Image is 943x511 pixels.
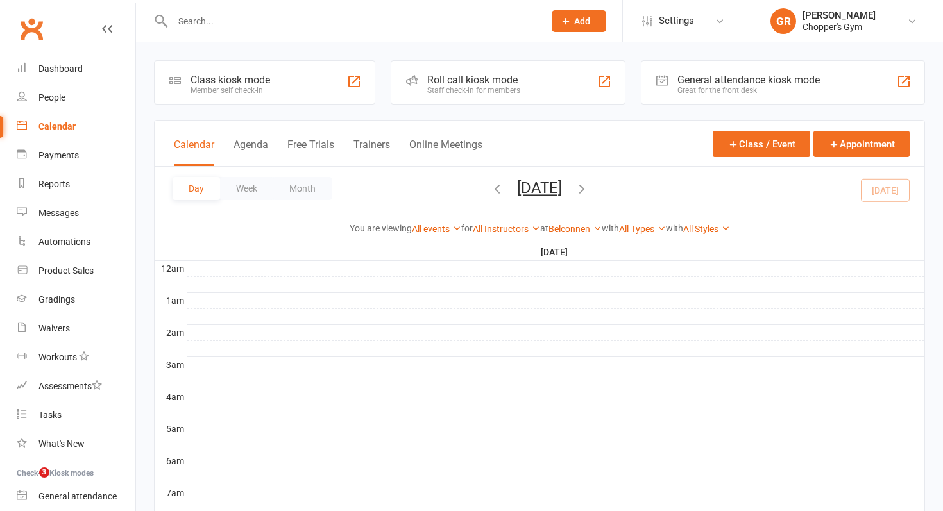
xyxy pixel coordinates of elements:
div: Messages [38,208,79,218]
div: [PERSON_NAME] [803,10,876,21]
div: Roll call kiosk mode [427,74,520,86]
a: All Types [619,224,666,234]
div: Tasks [38,410,62,420]
span: Add [574,16,590,26]
a: Payments [17,141,135,170]
div: Member self check-in [191,86,270,95]
input: Search... [169,12,535,30]
th: 6am [155,453,187,469]
th: 4am [155,389,187,405]
strong: at [540,223,548,233]
a: All Styles [683,224,730,234]
div: Dashboard [38,63,83,74]
a: Belconnen [548,224,602,234]
a: Assessments [17,372,135,401]
div: Chopper's Gym [803,21,876,33]
div: General attendance kiosk mode [677,74,820,86]
span: Settings [659,6,694,35]
div: Staff check-in for members [427,86,520,95]
th: 7am [155,485,187,501]
div: Product Sales [38,265,94,276]
th: 2am [155,324,187,340]
button: Agenda [234,138,268,166]
a: Gradings [17,285,135,314]
div: Assessments [38,381,102,391]
div: GR [770,8,796,34]
a: Reports [17,170,135,199]
a: Product Sales [17,256,135,285]
div: Payments [38,150,79,160]
button: Day [173,177,220,200]
button: Calendar [174,138,214,166]
div: Gradings [38,294,75,305]
a: Waivers [17,314,135,343]
button: Month [273,177,332,200]
div: General attendance [38,491,117,501]
div: Workouts [38,352,77,362]
div: Waivers [38,323,70,333]
span: 3 [39,467,49,478]
button: Appointment [813,131,910,157]
a: Messages [17,199,135,228]
div: Great for the front desk [677,86,820,95]
strong: for [461,223,473,233]
div: Reports [38,179,70,189]
button: [DATE] [517,179,562,197]
a: General attendance kiosk mode [17,482,135,511]
iframe: Intercom live chat [13,467,44,498]
th: 1am [155,292,187,308]
button: Week [220,177,273,200]
a: Dashboard [17,54,135,83]
div: Class kiosk mode [191,74,270,86]
a: Automations [17,228,135,256]
button: Free Trials [287,138,334,166]
div: Automations [38,237,90,247]
div: People [38,92,65,103]
th: 3am [155,356,187,373]
div: Calendar [38,121,76,131]
a: What's New [17,430,135,458]
a: All events [412,224,461,234]
a: All Instructors [473,224,540,234]
div: What's New [38,439,85,449]
strong: You are viewing [350,223,412,233]
a: Tasks [17,401,135,430]
button: Class / Event [713,131,810,157]
a: Calendar [17,112,135,141]
a: Workouts [17,343,135,372]
strong: with [602,223,619,233]
a: Clubworx [15,13,47,45]
strong: with [666,223,683,233]
button: Add [552,10,606,32]
a: People [17,83,135,112]
th: 12am [155,260,187,276]
button: Trainers [353,138,390,166]
button: Online Meetings [409,138,482,166]
th: [DATE] [187,244,924,260]
th: 5am [155,421,187,437]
